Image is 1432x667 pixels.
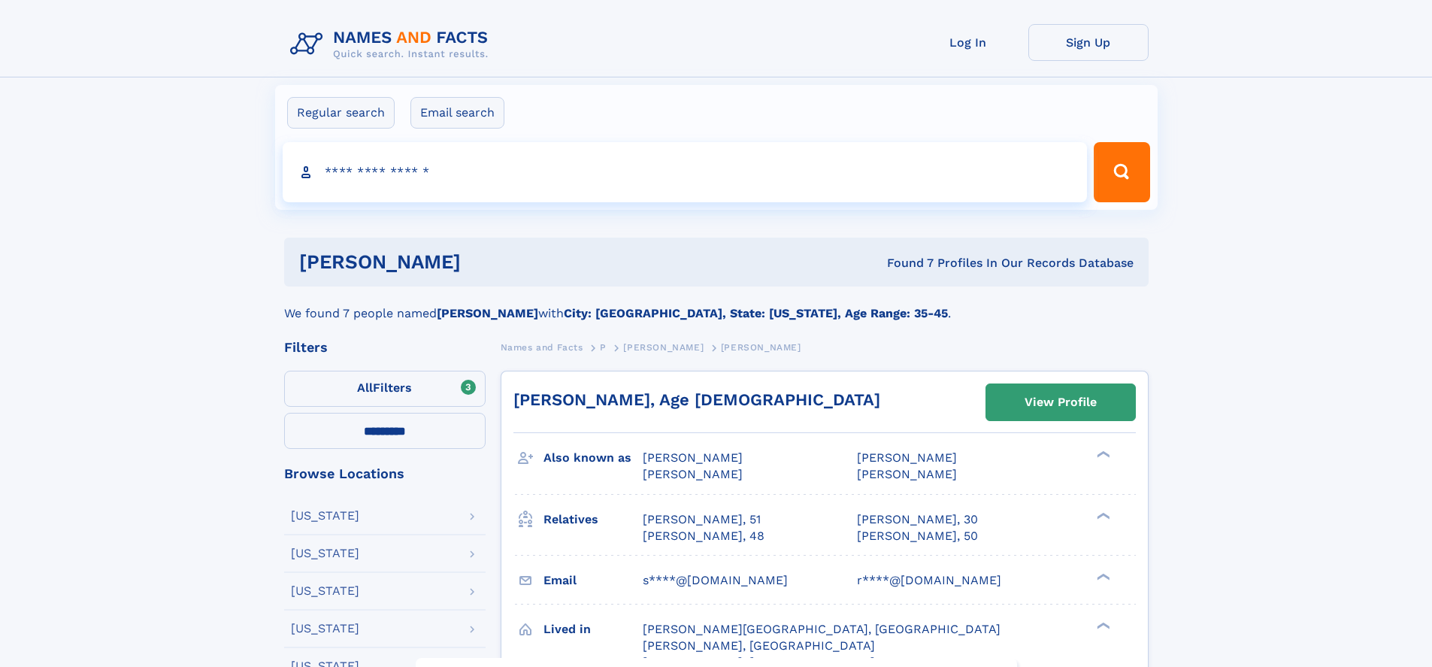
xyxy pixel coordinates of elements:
[1093,620,1111,630] div: ❯
[643,450,743,465] span: [PERSON_NAME]
[357,380,373,395] span: All
[643,638,875,653] span: [PERSON_NAME], [GEOGRAPHIC_DATA]
[291,547,359,559] div: [US_STATE]
[513,390,880,409] a: [PERSON_NAME], Age [DEMOGRAPHIC_DATA]
[643,528,764,544] a: [PERSON_NAME], 48
[986,384,1135,420] a: View Profile
[291,623,359,635] div: [US_STATE]
[284,287,1149,323] div: We found 7 people named with .
[543,568,643,593] h3: Email
[1025,385,1097,420] div: View Profile
[674,255,1134,271] div: Found 7 Profiles In Our Records Database
[600,338,607,356] a: P
[1093,511,1111,520] div: ❯
[284,24,501,65] img: Logo Names and Facts
[284,371,486,407] label: Filters
[600,342,607,353] span: P
[543,445,643,471] h3: Also known as
[623,338,704,356] a: [PERSON_NAME]
[284,467,486,481] div: Browse Locations
[857,528,978,544] a: [PERSON_NAME], 50
[857,511,978,528] a: [PERSON_NAME], 30
[291,510,359,522] div: [US_STATE]
[908,24,1028,61] a: Log In
[501,338,583,356] a: Names and Facts
[1093,571,1111,581] div: ❯
[291,585,359,597] div: [US_STATE]
[543,617,643,642] h3: Lived in
[284,341,486,354] div: Filters
[643,511,761,528] a: [PERSON_NAME], 51
[857,467,957,481] span: [PERSON_NAME]
[564,306,948,320] b: City: [GEOGRAPHIC_DATA], State: [US_STATE], Age Range: 35-45
[437,306,538,320] b: [PERSON_NAME]
[543,507,643,532] h3: Relatives
[1093,450,1111,459] div: ❯
[643,467,743,481] span: [PERSON_NAME]
[1028,24,1149,61] a: Sign Up
[857,450,957,465] span: [PERSON_NAME]
[299,253,674,271] h1: [PERSON_NAME]
[721,342,801,353] span: [PERSON_NAME]
[623,342,704,353] span: [PERSON_NAME]
[410,97,504,129] label: Email search
[1094,142,1149,202] button: Search Button
[643,622,1001,636] span: [PERSON_NAME][GEOGRAPHIC_DATA], [GEOGRAPHIC_DATA]
[283,142,1088,202] input: search input
[287,97,395,129] label: Regular search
